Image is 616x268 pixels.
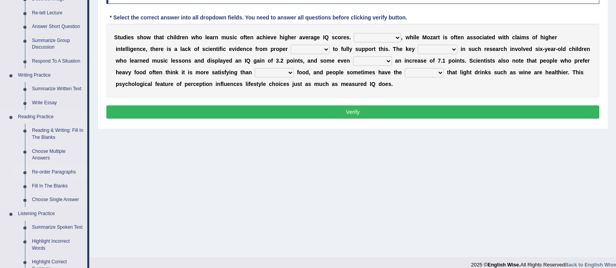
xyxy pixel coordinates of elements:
[168,46,171,52] b: s
[471,46,475,52] b: u
[212,58,215,64] b: s
[311,34,314,40] b: a
[28,124,87,144] a: Reading & Writing: Fill In The Blanks
[243,46,246,52] b: n
[146,34,151,40] b: w
[28,235,87,255] a: Highlight Incorrect Words
[563,46,566,52] b: d
[139,58,143,64] b: n
[380,46,384,52] b: h
[457,34,461,40] b: e
[325,34,329,40] b: Q
[129,46,130,52] b: i
[247,34,250,40] b: e
[495,46,498,52] b: a
[182,34,185,40] b: e
[171,58,173,64] b: l
[545,34,549,40] b: g
[220,58,223,64] b: a
[551,46,554,52] b: a
[28,221,87,235] a: Summarize Spoken Text
[157,58,161,64] b: u
[341,46,343,52] b: f
[199,34,202,40] b: o
[569,46,572,52] b: c
[130,46,133,52] b: g
[547,46,551,52] b: e
[14,68,87,82] a: Writing Practice
[255,46,257,52] b: f
[544,34,545,40] b: i
[152,58,157,64] b: m
[229,46,232,52] b: e
[317,34,320,40] b: e
[235,46,237,52] b: i
[302,34,305,40] b: v
[529,46,532,52] b: d
[120,34,123,40] b: u
[279,34,283,40] b: h
[502,34,504,40] b: i
[246,58,251,64] b: Q
[185,58,188,64] b: n
[159,34,162,40] b: a
[237,46,240,52] b: d
[308,34,310,40] b: r
[501,46,504,52] b: c
[202,46,205,52] b: s
[188,58,191,64] b: s
[175,34,177,40] b: l
[484,34,487,40] b: a
[221,34,226,40] b: m
[535,46,538,52] b: s
[223,58,226,64] b: y
[362,46,365,52] b: p
[143,58,146,64] b: e
[194,58,198,64] b: a
[348,46,349,52] b: l
[561,46,563,52] b: l
[28,6,87,20] a: Re-tell Lecture
[436,34,438,40] b: r
[427,34,430,40] b: o
[274,46,276,52] b: r
[467,34,470,40] b: a
[415,34,416,40] b: l
[191,34,196,40] b: w
[279,46,283,52] b: p
[215,34,219,40] b: n
[406,46,409,52] b: k
[489,34,492,40] b: e
[160,58,163,64] b: s
[14,110,87,124] a: Reading Practice
[263,46,267,52] b: m
[545,46,548,52] b: y
[461,34,464,40] b: n
[582,46,584,52] b: r
[245,34,247,40] b: t
[314,34,317,40] b: g
[136,46,140,52] b: n
[244,34,245,40] b: f
[489,46,492,52] b: s
[515,34,517,40] b: l
[526,34,529,40] b: s
[28,96,87,110] a: Write Essay
[358,46,362,52] b: u
[478,46,481,52] b: h
[235,58,238,64] b: a
[549,34,552,40] b: h
[504,46,507,52] b: h
[118,34,120,40] b: t
[558,46,561,52] b: o
[355,46,358,52] b: s
[210,58,212,64] b: i
[349,46,352,52] b: y
[197,58,201,64] b: n
[215,58,219,64] b: p
[473,34,476,40] b: s
[170,34,173,40] b: h
[120,58,124,64] b: h
[146,58,149,64] b: d
[443,34,445,40] b: i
